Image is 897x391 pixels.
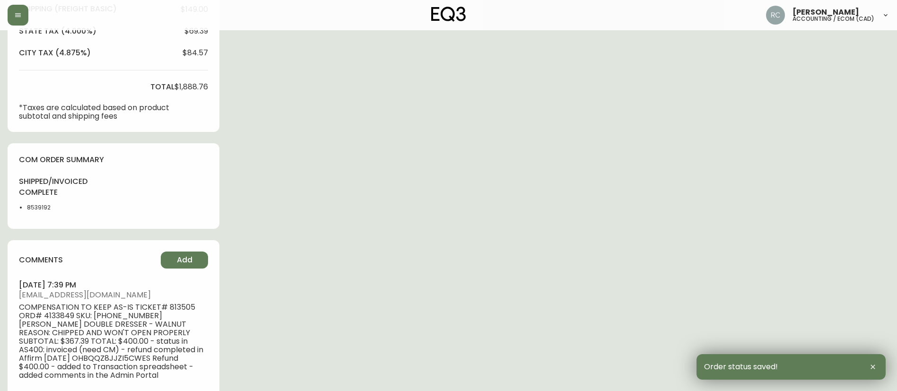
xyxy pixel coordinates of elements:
[19,155,208,165] h4: com order summary
[27,203,74,212] li: 8539192
[150,82,174,92] h4: total
[19,104,174,121] p: *Taxes are calculated based on product subtotal and shipping fees
[184,27,208,35] span: $69.39
[19,303,208,380] span: COMPENSATION TO KEEP AS-IS TICKET# 813505 ORD# 4133849 SKU: [PHONE_NUMBER] [PERSON_NAME] DOUBLE D...
[161,252,208,269] button: Add
[19,176,74,198] h4: shipped/invoiced complete
[177,255,192,265] span: Add
[19,291,208,299] span: [EMAIL_ADDRESS][DOMAIN_NAME]
[792,16,874,22] h5: accounting / ecom (cad)
[19,280,208,290] h4: [DATE] 7:39 pm
[792,9,859,16] span: [PERSON_NAME]
[19,48,91,58] h4: city tax (4.875%)
[174,83,208,91] span: $1,888.76
[183,49,208,57] span: $84.57
[431,7,466,22] img: logo
[766,6,785,25] img: f4ba4e02bd060be8f1386e3ca455bd0e
[19,26,96,36] h4: state tax (4.000%)
[704,363,778,371] span: Order status saved!
[19,255,63,265] h4: comments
